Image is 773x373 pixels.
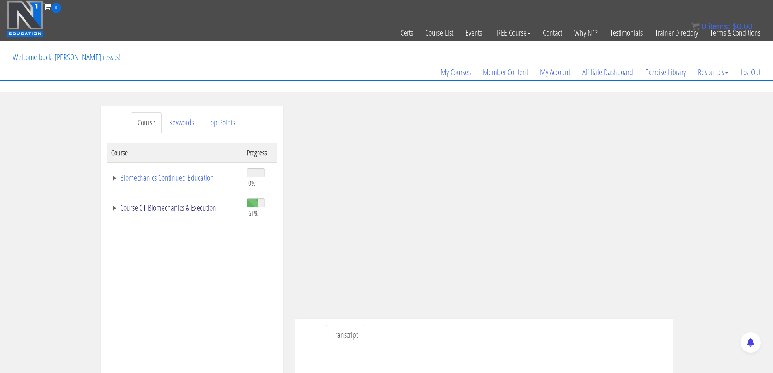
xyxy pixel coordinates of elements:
a: Certs [394,13,419,53]
th: Course [107,143,243,162]
img: icon11.png [691,22,700,30]
a: 0 [43,1,61,12]
th: Progress [243,143,277,162]
a: Course [131,112,162,133]
p: Welcome back, [PERSON_NAME]-ressos! [6,41,127,73]
span: 61% [248,209,258,218]
span: 0 [702,22,706,31]
bdi: 0.00 [732,22,753,31]
a: My Courses [435,53,477,92]
a: My Account [534,53,576,92]
span: 0% [248,179,256,188]
span: 0 [51,3,61,13]
a: Course List [419,13,459,53]
a: Testimonials [604,13,649,53]
a: Keywords [163,112,200,133]
a: Trainer Directory [649,13,704,53]
a: Top Points [201,112,241,133]
a: FREE Course [488,13,537,53]
a: Course 01 Biomechanics & Execution [111,204,239,212]
span: $ [732,22,737,31]
a: 0 items: $0.00 [691,22,753,31]
a: Biomechanics Continued Education [111,174,239,182]
a: Terms & Conditions [704,13,767,53]
a: Member Content [477,53,534,92]
a: Log Out [734,53,767,92]
span: items: [708,22,730,31]
a: Affiliate Dashboard [576,53,639,92]
a: Events [459,13,488,53]
a: Resources [692,53,734,92]
a: Exercise Library [639,53,692,92]
a: Contact [537,13,568,53]
a: Transcript [326,325,364,345]
img: n1-education [6,0,43,37]
a: Why N1? [568,13,604,53]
